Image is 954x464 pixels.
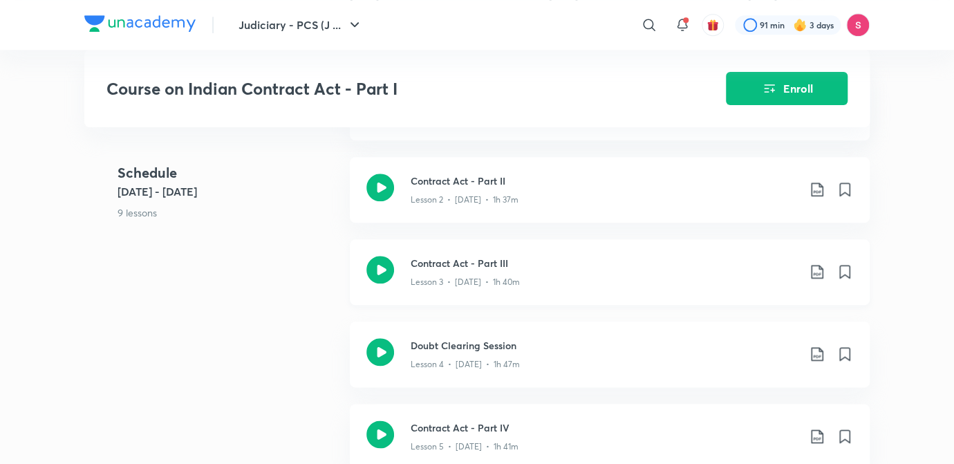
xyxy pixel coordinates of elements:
button: avatar [702,14,724,36]
h3: Contract Act - Part II [411,174,798,188]
h3: Doubt Clearing Session [411,338,798,353]
p: Lesson 2 • [DATE] • 1h 37m [411,194,518,206]
h3: Contract Act - Part IV [411,420,798,435]
img: Sandeep Kumar [846,13,870,37]
h3: Course on Indian Contract Act - Part I [106,79,648,99]
p: 9 lessons [118,205,339,220]
h4: Schedule [118,163,339,183]
p: Lesson 5 • [DATE] • 1h 41m [411,440,518,453]
a: Contract Act - Part IIILesson 3 • [DATE] • 1h 40m [350,239,870,322]
p: Lesson 4 • [DATE] • 1h 47m [411,358,520,371]
img: avatar [707,19,719,31]
p: Lesson 3 • [DATE] • 1h 40m [411,276,520,288]
a: Doubt Clearing SessionLesson 4 • [DATE] • 1h 47m [350,322,870,404]
a: Contract Act - Part IILesson 2 • [DATE] • 1h 37m [350,157,870,239]
img: streak [793,18,807,32]
button: Judiciary - PCS (J ... [230,11,371,39]
h5: [DATE] - [DATE] [118,183,339,200]
a: Company Logo [84,15,196,35]
button: Enroll [726,72,848,105]
img: Company Logo [84,15,196,32]
h3: Contract Act - Part III [411,256,798,270]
